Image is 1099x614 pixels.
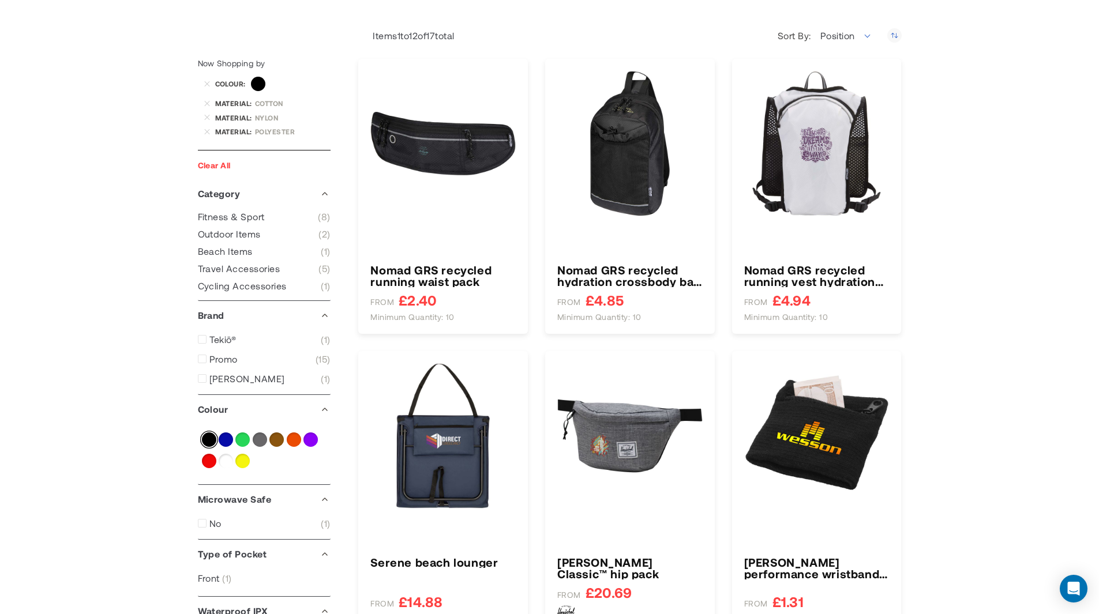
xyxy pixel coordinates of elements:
img: Brisky performance wristband with zippered pocket [744,363,890,508]
a: Tekiō® 1 [198,334,331,345]
span: Material [215,99,255,107]
img: Herschel Classic™ hip pack [557,363,703,508]
span: £4.94 [772,293,811,307]
div: Open Intercom Messenger [1060,575,1087,602]
span: Minimum quantity: 10 [370,312,455,322]
a: Front 1 [198,572,232,584]
span: Travel Accessories [198,263,280,274]
h3: [PERSON_NAME] Classic™ hip pack [557,556,703,579]
a: Remove Material Cotton [204,100,211,107]
span: Material [215,114,255,122]
span: FROM [744,297,768,307]
span: £4.85 [586,293,624,307]
span: 15 [316,353,331,365]
span: 1 [321,518,330,529]
span: £2.40 [399,293,437,307]
div: Brand [198,301,331,330]
a: Clear All [198,160,231,170]
span: 1 [321,246,330,257]
a: Cycling Accessories [198,280,331,292]
p: Items to of total [358,30,454,42]
div: Category [198,179,331,208]
span: FROM [370,598,394,609]
span: Material [215,127,255,135]
a: Outdoor Items [198,228,331,240]
a: Black [202,432,216,447]
span: 1 [321,280,330,292]
a: Orange [287,432,301,447]
span: Colour [215,80,249,88]
span: 1 [321,373,330,385]
span: Minimum quantity: 10 [744,312,828,322]
a: [PERSON_NAME] 1 [198,373,331,385]
a: Set Descending Direction [887,28,902,43]
div: Cotton [255,99,331,107]
span: 12 [409,30,418,41]
a: Grey [253,432,267,447]
a: Serene beach lounger [370,556,516,568]
span: Promo [209,353,238,365]
a: Green [235,432,250,447]
a: Purple [303,432,318,447]
a: Promo 15 [198,353,331,365]
div: Type of Pocket [198,540,331,568]
span: Front [198,572,220,583]
span: No [209,518,222,529]
div: Microwave Safe [198,485,331,514]
span: Minimum quantity: 10 [557,312,642,322]
a: Natural [269,432,284,447]
span: FROM [370,297,394,307]
a: Blue [219,432,233,447]
span: Cycling Accessories [198,280,287,292]
a: White [219,454,233,468]
span: £1.31 [772,594,804,609]
a: Nomad GRS recycled hydration crossbody bag 6L [557,264,703,287]
span: FROM [744,598,768,609]
a: Nomad GRS recycled running waist pack [370,264,516,287]
img: Nomad GRS recycled running vest hydration pack 5L [744,71,890,216]
span: 8 [318,211,330,223]
span: Beach Items [198,246,253,257]
label: Sort By [778,30,814,42]
a: Travel Accessories [198,263,331,274]
h3: [PERSON_NAME] performance wristband with zippered pocket [744,556,890,579]
a: Brisky performance wristband with zippered pocket [744,556,890,579]
span: FROM [557,297,581,307]
a: Fitness &amp; Sport [198,211,331,223]
div: Nylon [255,114,331,122]
span: 5 [318,263,330,274]
span: Tekiō® [209,334,237,345]
span: £20.69 [586,585,632,600]
span: Position [820,30,855,41]
span: 1 [397,30,400,41]
span: Position [814,24,879,47]
span: 1 [321,334,330,345]
span: 1 [222,572,231,584]
img: Nomad GRS recycled running waist pack [370,71,516,216]
span: Outdoor Items [198,228,261,240]
a: Remove Colour Black [204,81,211,88]
span: 17 [426,30,435,41]
a: Remove Material Polyester [204,128,211,135]
a: Yellow [235,454,250,468]
a: No 1 [198,518,331,529]
div: Colour [198,395,331,424]
span: Fitness & Sport [198,211,265,223]
div: Polyester [255,127,331,135]
a: Red [202,454,216,468]
span: £14.88 [399,594,442,609]
img: Nomad GRS recycled hydration crossbody bag 6L [557,71,703,216]
img: Serene beach lounger [370,363,516,508]
span: 2 [318,228,330,240]
span: [PERSON_NAME] [209,373,285,385]
a: Nomad GRS recycled running vest hydration pack 5L [744,264,890,287]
